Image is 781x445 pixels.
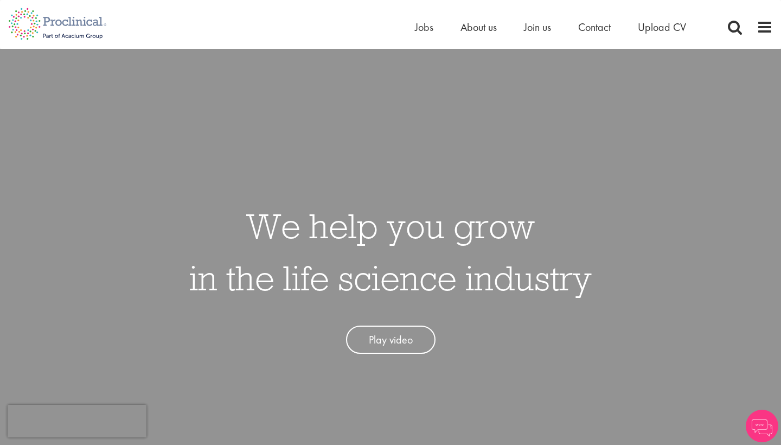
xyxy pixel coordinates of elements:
[189,200,592,304] h1: We help you grow in the life science industry
[524,20,551,34] a: Join us
[346,326,436,354] a: Play video
[578,20,611,34] a: Contact
[460,20,497,34] a: About us
[638,20,686,34] a: Upload CV
[415,20,433,34] a: Jobs
[746,410,778,442] img: Chatbot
